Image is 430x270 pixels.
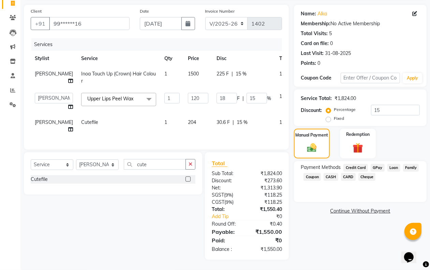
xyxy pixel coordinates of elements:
label: Redemption [346,131,370,138]
span: | [242,95,244,102]
span: F [237,95,240,102]
span: [PERSON_NAME] [35,119,73,125]
th: Stylist [31,51,77,66]
span: Cheque [358,173,376,181]
th: Price [184,51,212,66]
div: Cutefile [31,176,48,183]
span: CASH [324,173,338,181]
label: Manual Payment [296,132,328,138]
span: % [267,95,271,102]
div: ( ) [207,199,247,206]
span: [PERSON_NAME] [35,71,73,77]
div: No Active Membership [301,20,420,27]
div: Total Visits: [301,30,328,37]
label: Invoice Number [205,8,235,14]
label: Date [140,8,149,14]
span: CGST [212,199,224,205]
label: Percentage [334,106,356,113]
span: 102 [279,93,287,99]
span: Cutefile [81,119,98,125]
span: Family [403,164,419,172]
th: Qty [160,51,184,66]
div: Service Total: [301,95,332,102]
span: 173.4 [279,119,291,125]
img: _gift.svg [350,142,366,154]
div: Services [31,38,287,51]
label: Client [31,8,42,14]
span: 1275 [279,71,290,77]
div: Discount: [207,177,247,184]
span: 9% [225,192,232,198]
span: 9% [226,199,232,205]
a: Add Tip [207,213,254,220]
div: ₹0 [254,213,287,220]
div: ₹1,550.00 [247,228,287,236]
div: ₹0 [247,236,287,244]
span: Inoa Touch Up (Crown) Hair Colour [81,71,156,84]
div: 0 [317,60,320,67]
div: ₹1,313.90 [247,184,287,191]
span: 225 F [217,70,229,77]
label: Fixed [334,115,344,122]
a: Alka [317,10,327,17]
div: ₹0.40 [247,221,287,228]
span: | [232,70,233,77]
th: Total [275,51,295,66]
span: 1500 [188,71,199,77]
div: 0 [330,40,333,47]
div: Last Visit: [301,50,324,57]
button: Apply [403,73,422,83]
span: 1 [164,71,167,77]
div: Net: [207,184,247,191]
div: Payable: [207,228,247,236]
a: Continue Without Payment [295,208,425,215]
a: x [133,96,136,102]
div: Paid: [207,236,247,244]
span: 15 % [237,119,248,126]
span: 15 % [236,70,247,77]
div: ₹118.25 [247,191,287,199]
div: Card on file: [301,40,329,47]
div: 5 [329,30,332,37]
span: Credit Card [343,164,368,172]
span: 30.6 F [217,119,230,126]
input: Enter Offer / Coupon Code [341,73,400,83]
div: ₹1,550.00 [247,246,287,253]
div: ₹1,550.40 [247,206,287,213]
div: Discount: [301,107,322,114]
th: Disc [212,51,275,66]
span: 204 [188,119,196,125]
span: | [233,119,234,126]
img: _cash.svg [304,142,320,153]
div: Total: [207,206,247,213]
span: Total [212,160,227,167]
div: Membership: [301,20,330,27]
input: Search by Name/Mobile/Email/Code [49,17,130,30]
div: Coupon Code [301,74,340,82]
div: Sub Total: [207,170,247,177]
span: GPay [371,164,385,172]
div: Points: [301,60,316,67]
div: Round Off: [207,221,247,228]
div: ( ) [207,191,247,199]
span: Payment Methods [301,164,341,171]
div: Balance : [207,246,247,253]
input: Search or Scan [124,159,186,170]
iframe: chat widget [401,243,423,263]
span: 1 [164,119,167,125]
th: Service [77,51,160,66]
span: SGST [212,192,224,198]
div: ₹1,824.00 [335,95,356,102]
div: Name: [301,10,316,17]
button: +91 [31,17,50,30]
div: 31-08-2025 [325,50,351,57]
span: Coupon [303,173,321,181]
div: ₹118.25 [247,199,287,206]
span: CARD [341,173,356,181]
div: ₹1,824.00 [247,170,287,177]
div: ₹273.60 [247,177,287,184]
span: Loan [387,164,400,172]
span: Upper Lips Peel Wax [87,96,133,102]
